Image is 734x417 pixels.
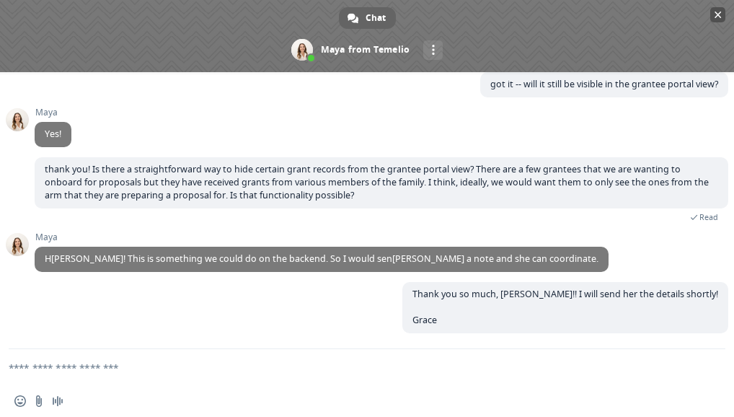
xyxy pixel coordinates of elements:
span: Yes! [45,128,61,140]
span: H[PERSON_NAME]! This is something we could do on the backend. So I would sen[PERSON_NAME] a note ... [45,253,598,265]
span: Chat [366,7,386,29]
span: Maya [35,232,609,242]
span: Close chat [710,7,725,22]
textarea: Compose your message... [9,349,691,385]
span: Read [699,212,718,222]
a: Chat [339,7,396,29]
span: thank you! Is there a straightforward way to hide certain grant records from the grantee portal v... [45,163,709,201]
span: got it -- will it still be visible in the grantee portal view? [490,78,718,90]
span: Maya [35,107,71,118]
span: Thank you so much, [PERSON_NAME]!! I will send her the details shortly! Grace [412,288,718,326]
span: Audio message [52,395,63,407]
span: Insert an emoji [14,395,26,407]
span: Send a file [33,395,45,407]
